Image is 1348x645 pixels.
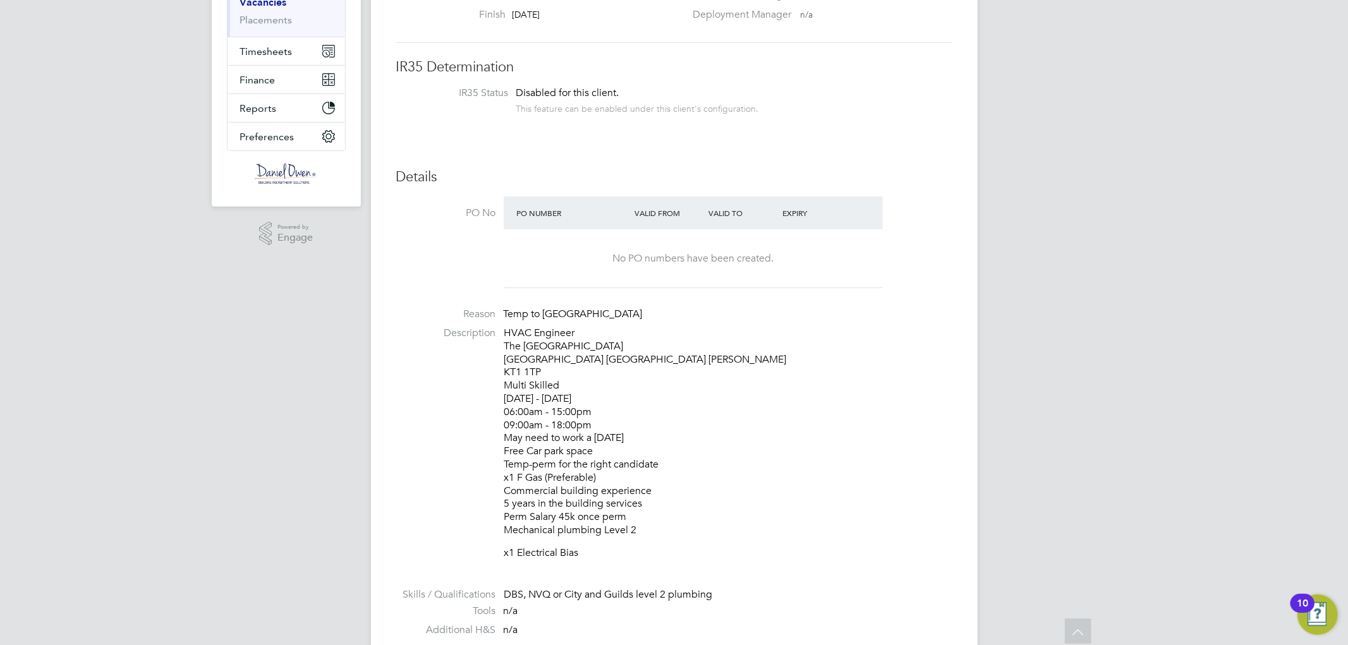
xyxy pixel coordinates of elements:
[396,308,496,321] label: Reason
[504,308,643,320] span: Temp to [GEOGRAPHIC_DATA]
[1297,594,1338,635] button: Open Resource Center, 10 new notifications
[228,123,345,150] button: Preferences
[396,58,952,76] h3: IR35 Determination
[396,327,496,340] label: Description
[516,252,870,265] div: No PO numbers have been created.
[631,202,705,224] div: Valid From
[240,45,293,57] span: Timesheets
[396,624,496,637] label: Additional H&S
[504,588,952,601] div: DBS, NVQ or City and Guilds level 2 plumbing
[240,74,276,86] span: Finance
[504,327,952,537] p: HVAC Engineer The [GEOGRAPHIC_DATA] [GEOGRAPHIC_DATA] [GEOGRAPHIC_DATA] [PERSON_NAME] KT1 1TP Mul...
[277,222,313,232] span: Powered by
[228,37,345,65] button: Timesheets
[512,9,540,20] span: [DATE]
[396,605,496,618] label: Tools
[409,87,509,100] label: IR35 Status
[504,605,518,617] span: n/a
[1297,603,1308,620] div: 10
[504,624,518,636] span: n/a
[396,168,952,186] h3: Details
[685,8,791,21] label: Deployment Manager
[514,202,632,224] div: PO Number
[277,232,313,243] span: Engage
[259,222,313,246] a: Powered byEngage
[227,164,346,184] a: Go to home page
[516,87,619,99] span: Disabled for this client.
[228,66,345,93] button: Finance
[396,207,496,220] label: PO No
[516,100,759,114] div: This feature can be enabled under this client's configuration.
[396,588,496,601] label: Skills / Qualifications
[255,164,318,184] img: danielowen-logo-retina.png
[800,9,813,20] span: n/a
[228,94,345,122] button: Reports
[240,102,277,114] span: Reports
[504,546,952,560] p: x1 Electrical Bias
[240,14,293,26] a: Placements
[705,202,779,224] div: Valid To
[436,8,506,21] label: Finish
[240,131,294,143] span: Preferences
[779,202,853,224] div: Expiry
